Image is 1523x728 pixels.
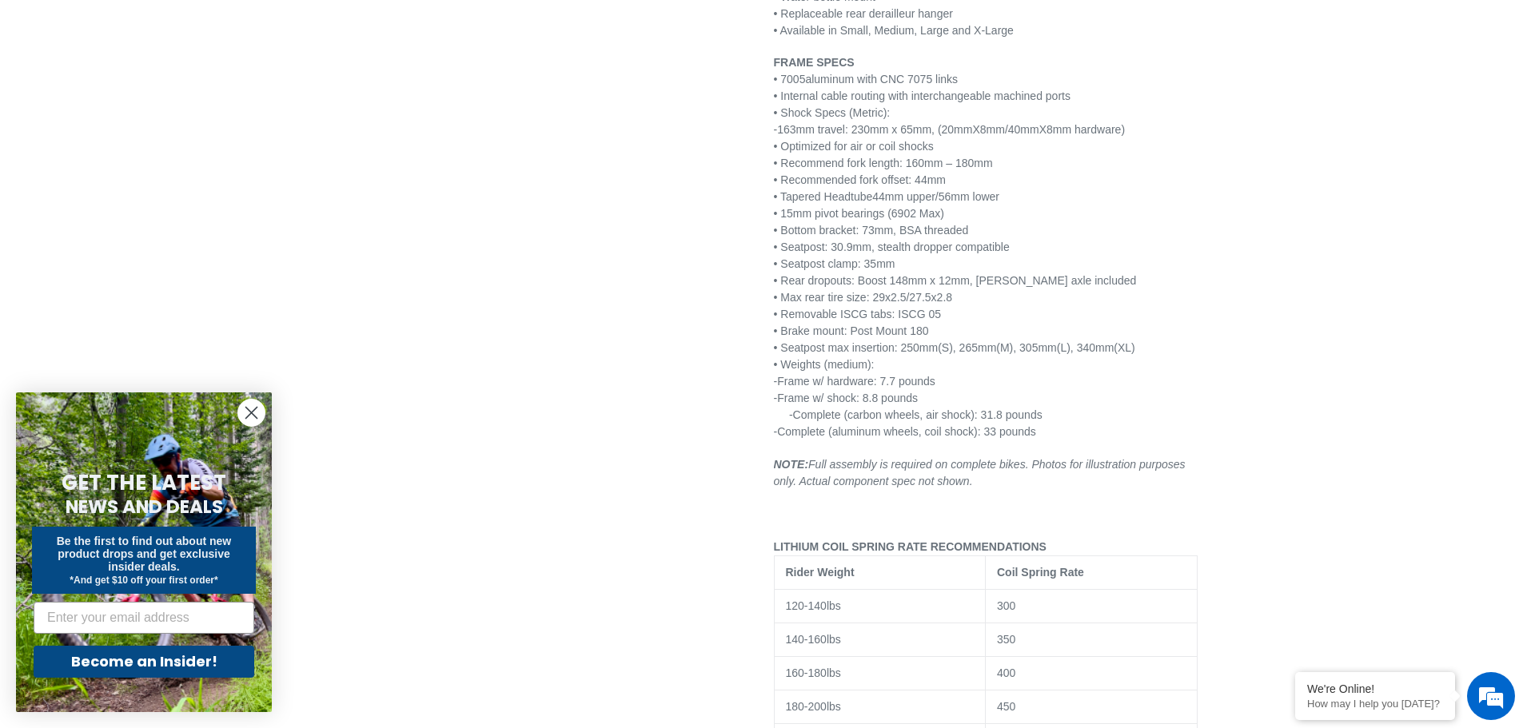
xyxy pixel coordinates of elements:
[1038,341,1095,354] span: mm(L), 340
[774,106,891,119] span: • Shock Specs (Metric):
[1095,341,1135,354] span: mm(XL)
[70,575,217,586] span: *And get $10 off your first order*
[18,88,42,112] div: Navigation go back
[57,535,232,573] span: Be the first to find out about new product drops and get exclusive insider deals.
[774,90,1070,102] span: • Internal cable routing with interchangeable machined ports
[774,392,919,404] span: -Frame w/ shock: 8.8 pounds
[774,157,993,169] span: • Recommend fork length: 160mm – 180mm
[1307,698,1443,710] p: How may I help you today?
[774,324,929,337] span: • Brake mount: Post Mount 180
[774,458,1186,487] em: Full assembly is required on complete bikes. Photos for illustration purposes only. Actual compon...
[774,241,1010,253] span: • Seatpost: 30.9mm, stealth dropper compatible
[774,590,986,623] td: 120-140lbs
[34,646,254,678] button: Become an Insider!
[986,623,1198,657] td: 350
[774,623,986,657] td: 140-160lbs
[774,140,934,153] span: • Optimized for air or coil shocks
[986,657,1198,690] td: 400
[774,257,895,270] span: • Seatpost clamp: 35mm
[774,56,855,69] span: FRAME SPECS
[774,224,969,237] span: • Bottom bracket: 73mm, BSA threaded
[107,90,293,110] div: Chat with us now
[774,690,986,724] td: 180-200lbs
[774,73,806,86] span: • 7005
[805,73,958,86] span: aluminum with CNC 7075 links
[774,291,953,304] span: • Max rear tire size: 29x2.5/27.5x2.8
[774,375,935,388] span: -Frame w/ hardware: 7.7 pounds
[237,399,265,427] button: Close dialog
[774,173,947,186] span: • Recommended fork offset: 44mm
[978,341,1038,354] span: mm(M), 305
[262,8,301,46] div: Minimize live chat window
[986,690,1198,724] td: 450
[774,207,885,220] span: • 15mm pivot bearings
[774,540,1047,553] strong: LITHIUM COIL SPRING RATE RECOMMENDATIONS
[872,190,999,203] span: 44mm upper/56mm lower
[970,475,973,487] em: .
[887,207,944,220] span: (6902 Max)
[51,80,91,120] img: d_696896380_company_1647369064580_696896380
[774,190,873,203] span: • Tapered Headtube
[774,123,1126,136] span: -163mm travel: 230mm x 65mm, (20mmX8mm/40mmX8mm hardware)
[774,657,986,690] td: 160-180lbs
[774,408,1043,438] span: -Complete (carbon wheels, air shock): 31.8 pounds -Complete (aluminum wheels, coil shock): 33 pounds
[997,566,1084,579] strong: Coil Spring Rate
[774,341,919,354] span: • Seatpost max insertion: 250
[93,201,221,363] span: We're online!
[62,468,226,497] span: GET THE LATEST
[786,566,855,579] strong: Rider Weight
[774,358,875,371] span: • Weights (medium):
[34,602,254,634] input: Enter your email address
[919,341,978,354] span: mm(S), 265
[8,436,305,492] textarea: Type your message and hit 'Enter'
[774,308,942,320] span: • Removable ISCG tabs: ISCG 05
[986,590,1198,623] td: 300
[66,494,223,519] span: NEWS AND DEALS
[774,458,809,471] strong: NOTE:
[1307,682,1443,695] div: We're Online!
[774,274,1137,287] span: • Rear dropouts: Boost 148mm x 12mm, [PERSON_NAME] axle included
